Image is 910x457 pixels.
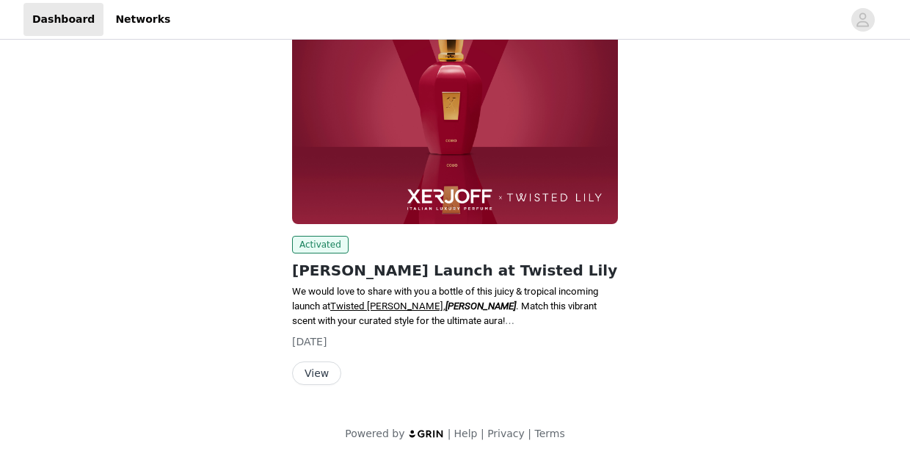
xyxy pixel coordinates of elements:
[292,336,327,348] span: [DATE]
[106,3,179,36] a: Networks
[487,428,525,439] a: Privacy
[448,428,451,439] span: |
[292,259,618,281] h2: [PERSON_NAME] Launch at Twisted Lily
[528,428,531,439] span: |
[534,428,564,439] a: Terms
[454,428,478,439] a: Help
[292,286,602,370] span: We would love to share with you a bottle of this juicy & tropical incoming launch at , . Match th...
[292,236,349,253] span: Activated
[330,301,443,312] span: Twisted [PERSON_NAME]
[292,361,341,385] button: View
[23,3,103,36] a: Dashboard
[345,428,404,439] span: Powered by
[292,368,341,379] a: View
[856,8,870,32] div: avatar
[445,301,516,312] em: [PERSON_NAME]
[481,428,484,439] span: |
[408,429,445,439] img: logo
